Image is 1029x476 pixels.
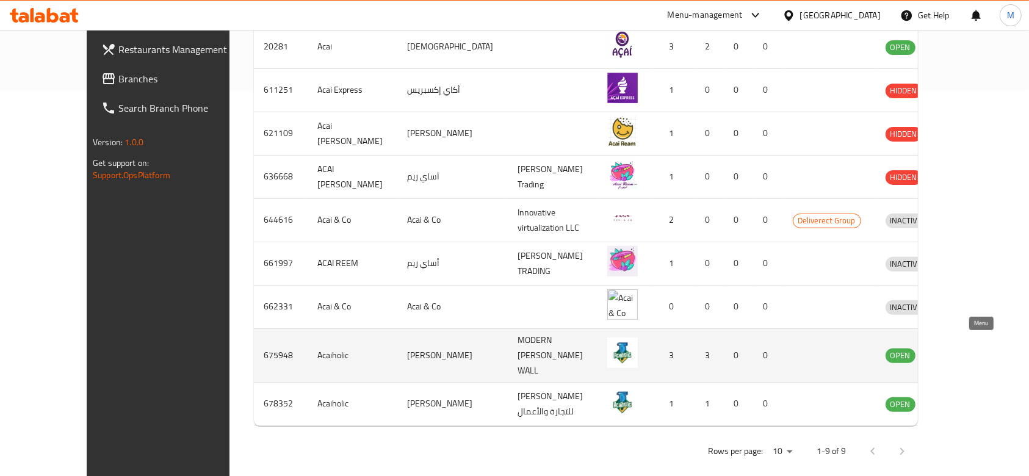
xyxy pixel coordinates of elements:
[652,285,695,328] td: 0
[768,442,797,461] div: Rows per page:
[886,348,915,362] span: OPEN
[607,203,638,233] img: Acai & Co
[724,198,754,242] td: 0
[886,40,915,54] span: OPEN
[118,71,249,86] span: Branches
[724,112,754,155] td: 0
[118,101,249,115] span: Search Branch Phone
[607,386,638,417] img: Acaiholic
[308,198,397,242] td: Acai & Co
[886,84,922,98] div: HIDDEN
[308,155,397,198] td: ACAI [PERSON_NAME]
[397,155,508,198] td: آساي ريم
[800,9,881,22] div: [GEOGRAPHIC_DATA]
[886,127,922,142] div: HIDDEN
[607,29,638,60] img: Acai
[695,155,724,198] td: 0
[607,159,638,190] img: ACAI REAM
[308,25,397,68] td: Acai
[652,25,695,68] td: 3
[308,328,397,382] td: Acaiholic
[508,328,598,382] td: MODERN [PERSON_NAME] WALL
[397,285,508,328] td: Acai & Co
[695,242,724,285] td: 0
[92,64,259,93] a: Branches
[508,198,598,242] td: Innovative virtualization LLC
[886,397,915,412] div: OPEN
[508,382,598,425] td: [PERSON_NAME] للتجارة والأعمال
[724,328,754,382] td: 0
[1007,9,1014,22] span: M
[397,25,508,68] td: [DEMOGRAPHIC_DATA]
[254,382,308,425] td: 678352
[254,198,308,242] td: 644616
[724,382,754,425] td: 0
[607,73,638,103] img: Acai Express
[652,155,695,198] td: 1
[724,25,754,68] td: 0
[754,328,783,382] td: 0
[754,155,783,198] td: 0
[607,289,638,320] img: Acai & Co
[397,382,508,425] td: [PERSON_NAME]
[886,300,927,315] div: INACTIVE
[886,300,927,314] span: INACTIVE
[93,167,170,183] a: Support.OpsPlatform
[652,382,695,425] td: 1
[652,198,695,242] td: 2
[308,112,397,155] td: Acai [PERSON_NAME]
[886,170,922,185] div: HIDDEN
[724,155,754,198] td: 0
[397,328,508,382] td: [PERSON_NAME]
[607,116,638,146] img: Acai Ream
[754,382,783,425] td: 0
[254,2,984,425] table: enhanced table
[886,214,927,228] span: INACTIVE
[754,25,783,68] td: 0
[125,134,143,150] span: 1.0.0
[397,68,508,112] td: أكاي إكسبريس
[754,242,783,285] td: 0
[886,40,915,55] div: OPEN
[695,285,724,328] td: 0
[695,112,724,155] td: 0
[754,68,783,112] td: 0
[817,444,846,459] p: 1-9 of 9
[652,112,695,155] td: 1
[695,198,724,242] td: 0
[308,285,397,328] td: Acai & Co
[308,382,397,425] td: Acaiholic
[724,68,754,112] td: 0
[793,214,861,228] span: Deliverect Group
[254,285,308,328] td: 662331
[308,242,397,285] td: ACAI REEM
[754,112,783,155] td: 0
[607,246,638,276] img: ACAI REEM
[695,68,724,112] td: 0
[93,155,149,171] span: Get support on:
[668,8,743,23] div: Menu-management
[724,242,754,285] td: 0
[652,242,695,285] td: 1
[607,337,638,368] img: Acaiholic
[254,328,308,382] td: 675948
[652,68,695,112] td: 1
[93,134,123,150] span: Version:
[508,242,598,285] td: [PERSON_NAME] TRADING
[886,170,922,184] span: HIDDEN
[652,328,695,382] td: 3
[254,25,308,68] td: 20281
[695,25,724,68] td: 2
[886,127,922,141] span: HIDDEN
[886,397,915,411] span: OPEN
[695,382,724,425] td: 1
[508,155,598,198] td: [PERSON_NAME] Trading
[254,242,308,285] td: 661997
[754,285,783,328] td: 0
[886,257,927,271] span: INACTIVE
[254,112,308,155] td: 621109
[92,35,259,64] a: Restaurants Management
[308,68,397,112] td: Acai Express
